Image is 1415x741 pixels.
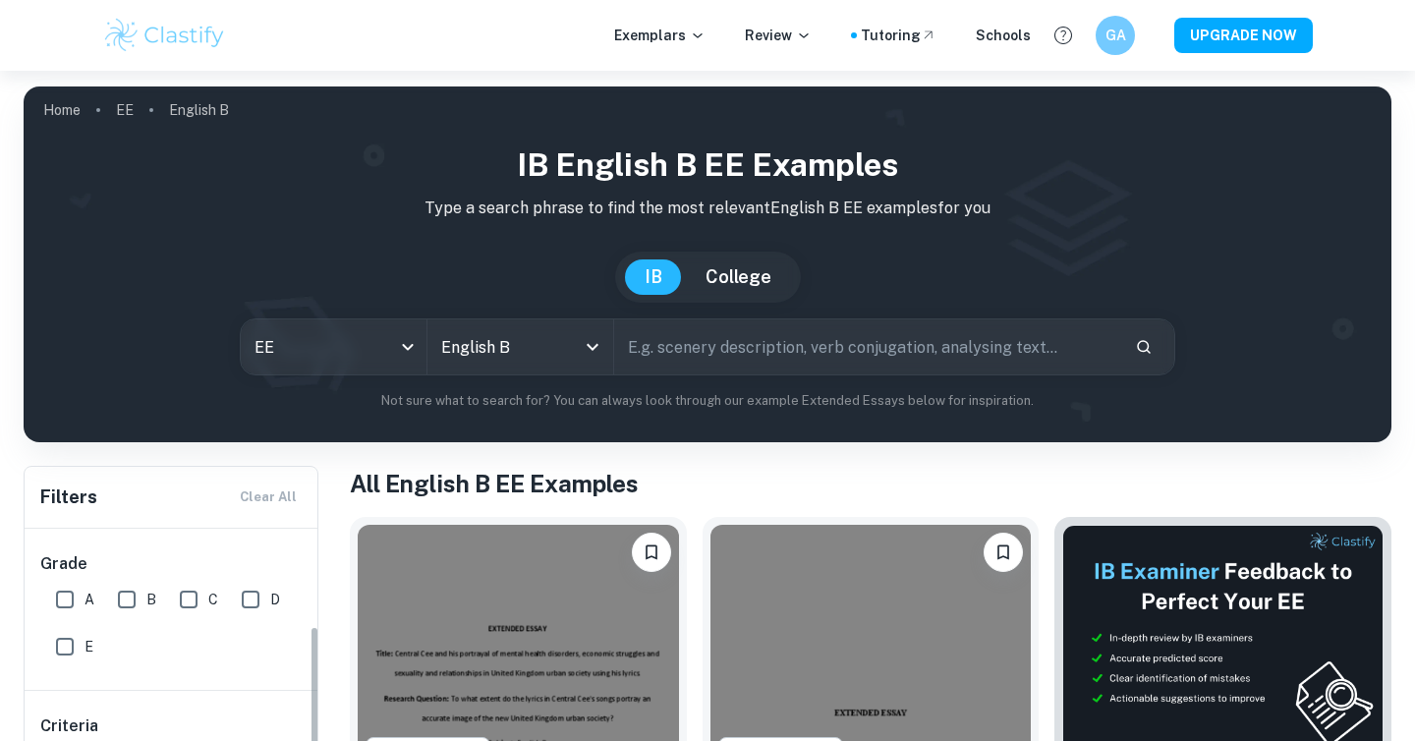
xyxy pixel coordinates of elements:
p: Not sure what to search for? You can always look through our example Extended Essays below for in... [39,391,1376,411]
a: EE [116,96,134,124]
button: Bookmark [632,533,671,572]
span: C [208,589,218,610]
h6: Criteria [40,714,98,738]
span: B [146,589,156,610]
h6: Grade [40,552,304,576]
img: profile cover [24,86,1391,442]
button: Open [579,333,606,361]
h1: All English B EE Examples [350,466,1391,501]
a: Schools [976,25,1031,46]
p: English B [169,99,229,121]
p: Exemplars [614,25,706,46]
img: Clastify logo [102,16,227,55]
p: Review [745,25,812,46]
button: College [686,259,791,295]
button: Search [1127,330,1160,364]
input: E.g. scenery description, verb conjugation, analysing text... [614,319,1119,374]
h6: Filters [40,484,97,511]
div: EE [241,319,426,374]
span: A [85,589,94,610]
button: IB [625,259,682,295]
button: GA [1096,16,1135,55]
span: E [85,636,93,657]
button: Bookmark [984,533,1023,572]
span: D [270,589,280,610]
button: UPGRADE NOW [1174,18,1313,53]
h6: GA [1104,25,1127,46]
p: Type a search phrase to find the most relevant English B EE examples for you [39,197,1376,220]
button: Help and Feedback [1047,19,1080,52]
a: Home [43,96,81,124]
a: Tutoring [861,25,936,46]
h1: IB English B EE examples [39,142,1376,189]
